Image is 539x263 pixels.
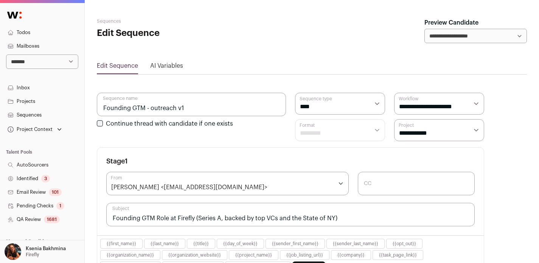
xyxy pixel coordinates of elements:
label: Preview Candidate [424,18,478,27]
button: {{sender_first_name}} [272,241,318,247]
div: 1 [56,202,64,210]
p: Firefly [26,252,39,258]
button: Open dropdown [6,124,63,135]
img: 13968079-medium_jpg [5,243,21,260]
h1: Edit Sequence [97,27,240,39]
button: {{task_page_link}} [379,252,417,258]
button: {{job_listing_url}} [286,252,323,258]
input: CC [358,172,475,195]
button: {{last_name}} [151,241,179,247]
label: Continue thread with candidate if one exists [106,121,233,127]
span: 1 [125,158,128,165]
button: Open dropdown [3,243,67,260]
p: Ksenia Bakhmina [26,246,66,252]
button: {{opt_out}} [393,241,416,247]
input: Sequence name [97,93,286,116]
button: {{organization_website}} [168,252,221,258]
div: 101 [49,188,62,196]
img: Wellfound [3,8,26,23]
a: Edit Sequence [97,63,138,69]
a: Sequences [97,19,121,23]
button: {{organization_name}} [107,252,154,258]
button: {{sender_last_name}} [333,241,378,247]
input: Subject [106,203,475,226]
h3: Stage [106,157,128,166]
button: {{company}} [337,252,365,258]
div: 1681 [44,216,60,223]
div: [PERSON_NAME] <[EMAIL_ADDRESS][DOMAIN_NAME]> [111,183,267,192]
button: {{project_name}} [235,252,272,258]
div: Project Context [6,126,53,132]
div: 3 [41,175,50,182]
button: {{first_name}} [107,241,136,247]
a: AI Variables [150,63,183,69]
button: {{day_of_week}} [223,241,258,247]
button: {{title}} [193,241,209,247]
